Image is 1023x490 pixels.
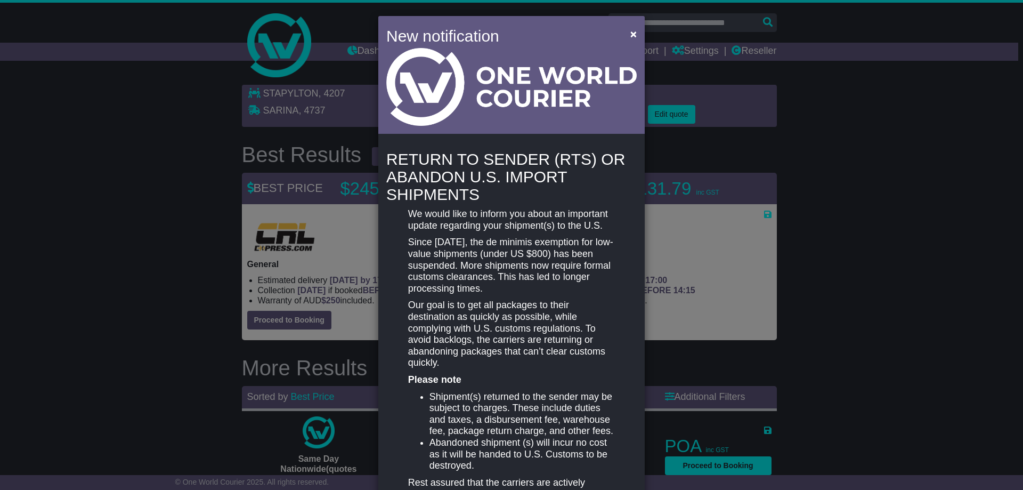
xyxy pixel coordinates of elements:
[408,374,461,385] strong: Please note
[408,300,615,369] p: Our goal is to get all packages to their destination as quickly as possible, while complying with...
[408,237,615,294] p: Since [DATE], the de minimis exemption for low-value shipments (under US $800) has been suspended...
[625,23,642,45] button: Close
[386,48,637,126] img: Light
[386,24,615,48] h4: New notification
[408,208,615,231] p: We would like to inform you about an important update regarding your shipment(s) to the U.S.
[630,28,637,40] span: ×
[386,150,637,203] h4: RETURN TO SENDER (RTS) OR ABANDON U.S. IMPORT SHIPMENTS
[429,391,615,437] li: Shipment(s) returned to the sender may be subject to charges. These include duties and taxes, a d...
[429,437,615,472] li: Abandoned shipment (s) will incur no cost as it will be handed to U.S. Customs to be destroyed.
